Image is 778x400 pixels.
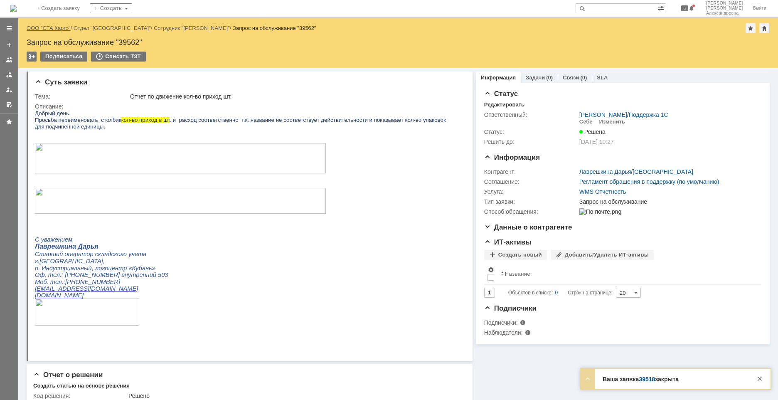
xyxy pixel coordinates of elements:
div: / [74,25,154,31]
div: Тема: [35,93,128,100]
div: Закрыть [755,374,765,384]
div: Изменить [599,119,625,125]
div: Подписчики: [484,319,568,326]
div: Контрагент: [484,168,578,175]
div: Наблюдатели: [484,329,568,336]
div: / [579,111,668,118]
a: [PERSON_NAME] [579,111,627,118]
div: Способ обращения: [484,208,578,215]
span: Суть заявки [35,78,87,86]
div: Соглашение: [484,178,578,185]
a: Заявки в моей ответственности [2,68,16,81]
a: Мои заявки [2,83,16,96]
span: Настройки [487,267,494,273]
a: Связи [563,74,579,81]
div: / [579,168,693,175]
span: [PERSON_NAME] [706,6,743,11]
div: Редактировать [484,101,524,108]
span: Подписчики [484,304,537,312]
div: Добавить в избранное [746,23,756,33]
span: 6 [681,5,689,11]
div: Работа с массовостью [27,52,37,62]
div: (0) [580,74,587,81]
div: (0) [546,74,553,81]
span: Александровна [706,11,743,16]
a: 39518 [639,376,655,383]
a: Задачи [526,74,545,81]
span: Объектов в списке: [508,290,553,296]
a: Лаврешкина Дарья [579,168,631,175]
span: Отчет о решении [33,371,103,379]
a: Создать заявку [2,38,16,52]
a: WMS Отчетность [579,188,626,195]
span: Расширенный поиск [657,4,666,12]
span: Данные о контрагенте [484,223,572,231]
div: Статус: [484,128,578,135]
a: SLA [597,74,608,81]
a: Информация [481,74,516,81]
div: Отчет по движение кол-во приход шт. [130,93,460,100]
div: Запрос на обслуживание [579,198,757,205]
a: Регламент обращения в поддержку (по умолчанию) [579,178,719,185]
img: logo [10,5,17,12]
div: Запрос на обслуживание "39562" [233,25,316,31]
a: Поддержка 1С [629,111,668,118]
span: [DATE] 10:27 [579,138,614,145]
span: Статус [484,90,518,98]
span: ИТ-активы [484,238,532,246]
div: Сделать домашней страницей [759,23,769,33]
a: ООО "СТА Карго" [27,25,71,31]
div: Решено [128,393,460,399]
a: [GEOGRAPHIC_DATA] [633,168,693,175]
div: / [154,25,233,31]
div: Решить до: [484,138,578,145]
i: Строк на странице: [508,288,613,298]
div: Развернуть [583,374,593,384]
div: Создать статью на основе решения [33,383,130,389]
div: Себе [579,119,593,125]
a: Отдел "[GEOGRAPHIC_DATA]" [74,25,151,31]
th: Название [497,263,755,284]
div: Услуга: [484,188,578,195]
div: 0 [555,288,558,298]
div: Название [505,271,530,277]
div: Описание: [35,103,461,110]
div: Запрос на обслуживание "39562" [27,38,770,47]
span: Информация [484,153,540,161]
a: Сотрудник "[PERSON_NAME]" [154,25,230,31]
a: Заявки на командах [2,53,16,67]
img: По почте.png [579,208,621,215]
div: Создать [90,3,132,13]
a: Перейти на домашнюю страницу [10,5,17,12]
span: [PERSON_NAME] [706,1,743,6]
div: Код решения: [33,393,127,399]
div: / [27,25,74,31]
div: Ответственный: [484,111,578,118]
a: Мои согласования [2,98,16,111]
span: кол-во приход в шт [86,7,135,13]
span: Решена [579,128,606,135]
div: Тип заявки: [484,198,578,205]
strong: Ваша заявка закрыта [603,376,679,383]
